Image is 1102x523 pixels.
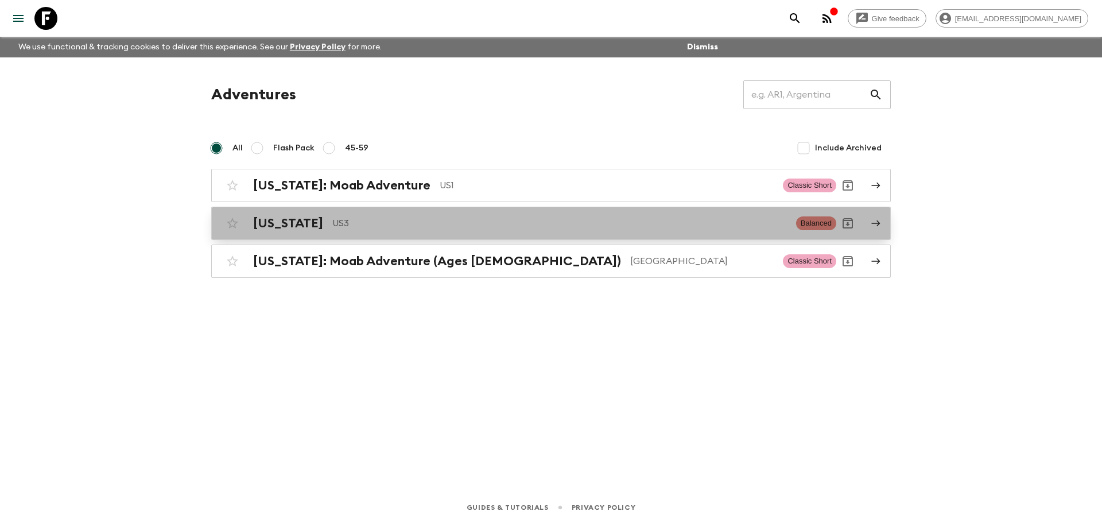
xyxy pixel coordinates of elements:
span: Include Archived [815,142,882,154]
h2: [US_STATE]: Moab Adventure [253,178,430,193]
span: [EMAIL_ADDRESS][DOMAIN_NAME] [949,14,1088,23]
a: Give feedback [848,9,926,28]
p: We use functional & tracking cookies to deliver this experience. See our for more. [14,37,386,57]
button: Archive [836,250,859,273]
span: Classic Short [783,254,836,268]
button: Dismiss [684,39,721,55]
button: Archive [836,212,859,235]
h2: [US_STATE]: Moab Adventure (Ages [DEMOGRAPHIC_DATA]) [253,254,621,269]
span: Flash Pack [273,142,315,154]
p: US1 [440,179,774,192]
span: 45-59 [345,142,368,154]
p: US3 [332,216,787,230]
a: [US_STATE]: Moab Adventure (Ages [DEMOGRAPHIC_DATA])[GEOGRAPHIC_DATA]Classic ShortArchive [211,245,891,278]
a: [US_STATE]: Moab AdventureUS1Classic ShortArchive [211,169,891,202]
a: Guides & Tutorials [467,501,549,514]
a: Privacy Policy [572,501,635,514]
span: Classic Short [783,179,836,192]
button: menu [7,7,30,30]
span: Give feedback [866,14,926,23]
h1: Adventures [211,83,296,106]
span: Balanced [796,216,836,230]
p: [GEOGRAPHIC_DATA] [630,254,774,268]
button: search adventures [783,7,806,30]
input: e.g. AR1, Argentina [743,79,869,111]
a: [US_STATE]US3BalancedArchive [211,207,891,240]
div: [EMAIL_ADDRESS][DOMAIN_NAME] [936,9,1088,28]
span: All [232,142,243,154]
h2: [US_STATE] [253,216,323,231]
a: Privacy Policy [290,43,346,51]
button: Archive [836,174,859,197]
